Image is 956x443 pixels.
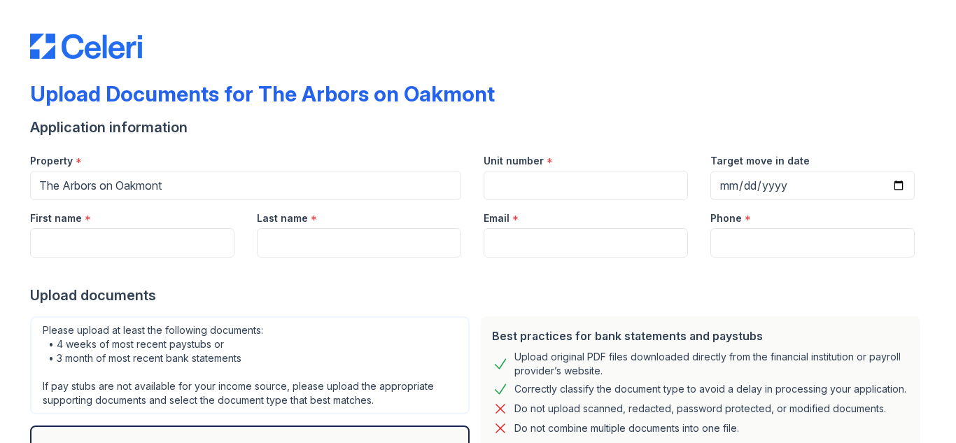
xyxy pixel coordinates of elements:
[30,316,470,414] div: Please upload at least the following documents: • 4 weeks of most recent paystubs or • 3 month of...
[514,400,886,417] div: Do not upload scanned, redacted, password protected, or modified documents.
[30,211,82,225] label: First name
[710,154,810,168] label: Target move in date
[30,154,73,168] label: Property
[484,211,509,225] label: Email
[30,286,926,305] div: Upload documents
[30,34,142,59] img: CE_Logo_Blue-a8612792a0a2168367f1c8372b55b34899dd931a85d93a1a3d3e32e68fde9ad4.png
[514,381,906,398] div: Correctly classify the document type to avoid a delay in processing your application.
[257,211,308,225] label: Last name
[30,81,495,106] div: Upload Documents for The Arbors on Oakmont
[484,154,544,168] label: Unit number
[30,118,926,137] div: Application information
[710,211,742,225] label: Phone
[514,350,909,378] div: Upload original PDF files downloaded directly from the financial institution or payroll provider’...
[492,328,909,344] div: Best practices for bank statements and paystubs
[514,420,739,437] div: Do not combine multiple documents into one file.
